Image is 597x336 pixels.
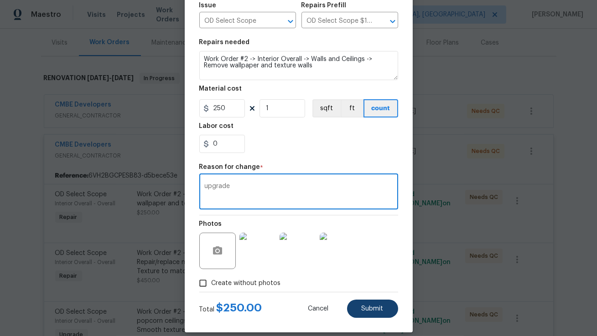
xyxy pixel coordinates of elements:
[199,123,234,129] h5: Labor cost
[199,164,260,170] h5: Reason for change
[341,99,363,117] button: ft
[363,99,398,117] button: count
[199,2,217,9] h5: Issue
[284,15,297,28] button: Open
[347,300,398,318] button: Submit
[199,39,250,46] h5: Repairs needed
[199,221,222,227] h5: Photos
[308,305,329,312] span: Cancel
[294,300,343,318] button: Cancel
[199,303,262,314] div: Total
[199,51,398,80] textarea: Work Order #2 -> Interior Overall -> Walls and Ceilings -> Remove wallpaper and texture walls
[212,279,281,288] span: Create without photos
[301,2,347,9] h5: Repairs Prefill
[205,183,393,202] textarea: upgrade
[217,302,262,313] span: $ 250.00
[386,15,399,28] button: Open
[199,86,242,92] h5: Material cost
[312,99,341,117] button: sqft
[362,305,384,312] span: Submit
